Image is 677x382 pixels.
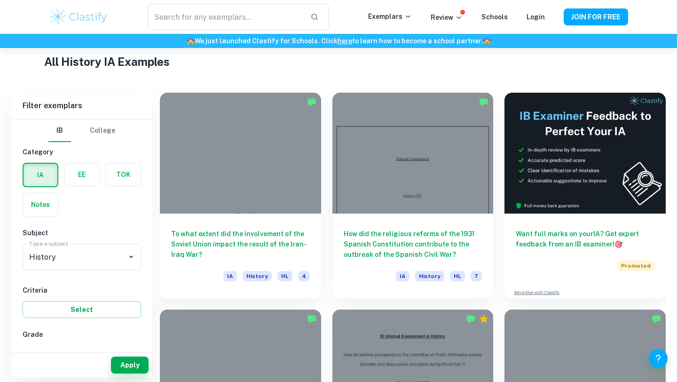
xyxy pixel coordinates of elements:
h6: Criteria [23,285,141,295]
div: Premium [479,314,488,324]
button: TOK [106,163,141,186]
a: Schools [481,13,508,21]
span: 🎯 [614,240,622,248]
span: 4 [298,271,310,281]
h6: Subject [23,228,141,238]
h6: Filter exemplars [11,93,152,119]
button: Help and Feedback [649,349,668,368]
p: Review [431,12,463,23]
h6: We just launched Clastify for Schools. Click to learn how to become a school partner. [2,36,675,46]
span: IA [223,271,237,281]
span: HL [277,271,292,281]
span: History [243,271,272,281]
button: JOIN FOR FREE [564,8,628,25]
img: Marked [652,314,661,324]
div: Filter type choice [48,119,115,142]
h1: All History IA Examples [44,53,633,70]
h6: To what extent did the involvement of the Soviet Union impact the result of the Iran-Iraq War? [171,229,310,260]
button: Apply [111,357,149,374]
button: Notes [23,193,58,216]
h6: How did the religious reforms of the 1931 Spanish Constitution contribute to the outbreak of the ... [344,229,482,260]
a: Advertise with Clastify [514,289,559,296]
a: How did the religious reforms of the 1931 Spanish Constitution contribute to the outbreak of the ... [332,93,494,298]
img: Marked [466,314,475,324]
img: Marked [479,97,488,107]
label: Type a subject [29,239,68,247]
h6: Category [23,147,141,157]
a: Want full marks on yourIA? Get expert feedback from an IB examiner!PromotedAdvertise with Clastify [504,93,666,298]
a: To what extent did the involvement of the Soviet Union impact the result of the Iran-Iraq War?IAH... [160,93,321,298]
button: IA [24,164,57,186]
span: 🏫 [187,37,195,45]
img: Marked [307,314,316,324]
h6: Want full marks on your IA ? Get expert feedback from an IB examiner! [516,229,654,249]
span: 🏫 [483,37,491,45]
img: Clastify logo [49,8,109,26]
img: Marked [307,97,316,107]
h6: Grade [23,329,141,340]
img: Thumbnail [504,93,666,214]
button: Open [125,250,138,263]
a: here [338,37,352,45]
p: Exemplars [368,11,412,22]
button: IB [48,119,71,142]
button: College [90,119,115,142]
span: History [415,271,444,281]
span: Promoted [617,261,654,271]
a: Login [527,13,545,21]
span: 7 [471,271,482,281]
span: IA [396,271,409,281]
input: Search for any exemplars... [148,4,303,30]
button: EE [64,163,99,186]
button: Select [23,301,141,318]
span: HL [450,271,465,281]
